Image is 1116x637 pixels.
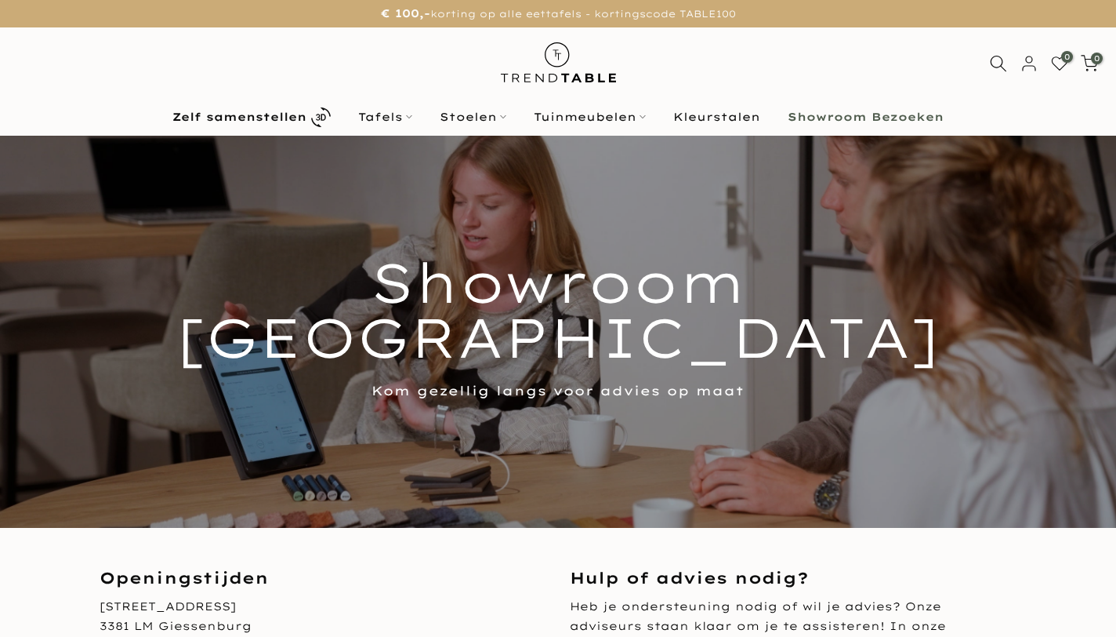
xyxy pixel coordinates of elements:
a: Kleurstalen [660,107,774,126]
h3: Openingstijden [100,567,546,589]
span: 0 [1061,51,1073,63]
a: Tuinmeubelen [520,107,660,126]
a: 0 [1051,55,1068,72]
a: Tafels [345,107,426,126]
p: korting op alle eettafels - kortingscode TABLE100 [20,4,1096,24]
a: Showroom Bezoeken [774,107,958,126]
img: trend-table [490,27,627,97]
a: Zelf samenstellen [159,104,345,131]
h3: Hulp of advies nodig? [570,567,1016,589]
b: Zelf samenstellen [172,111,306,122]
a: 0 [1081,55,1098,72]
b: Showroom Bezoeken [788,111,944,122]
strong: € 100,- [381,6,430,20]
span: 0 [1091,53,1103,64]
a: Stoelen [426,107,520,126]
